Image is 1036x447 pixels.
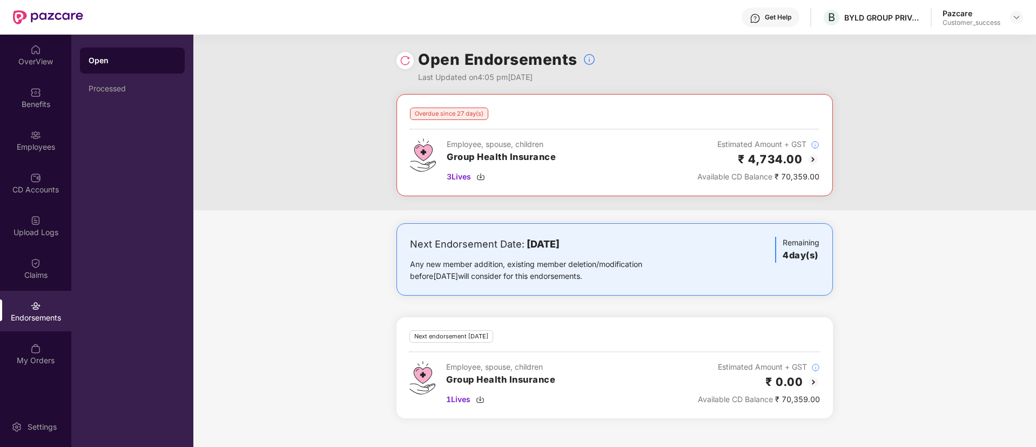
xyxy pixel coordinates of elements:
[400,55,411,66] img: svg+xml;base64,PHN2ZyBpZD0iUmVsb2FkLTMyeDMyIiB4bWxucz0iaHR0cDovL3d3dy53My5vcmcvMjAwMC9zdmciIHdpZH...
[447,171,471,183] span: 3 Lives
[447,150,556,164] h3: Group Health Insurance
[410,258,676,282] div: Any new member addition, existing member deletion/modification before [DATE] will consider for th...
[30,301,41,311] img: svg+xml;base64,PHN2ZyBpZD0iRW5kb3JzZW1lbnRzIiB4bWxucz0iaHR0cDovL3d3dy53My5vcmcvMjAwMC9zdmciIHdpZH...
[30,172,41,183] img: svg+xml;base64,PHN2ZyBpZD0iQ0RfQWNjb3VudHMiIGRhdGEtbmFtZT0iQ0QgQWNjb3VudHMiIHhtbG5zPSJodHRwOi8vd3...
[11,422,22,432] img: svg+xml;base64,PHN2ZyBpZD0iU2V0dGluZy0yMHgyMCIgeG1sbnM9Imh0dHA6Ly93d3cudzMub3JnLzIwMDAvc3ZnIiB3aW...
[418,48,577,71] h1: Open Endorsements
[30,87,41,98] img: svg+xml;base64,PHN2ZyBpZD0iQmVuZWZpdHMiIHhtbG5zPSJodHRwOi8vd3d3LnczLm9yZy8yMDAwL3N2ZyIgd2lkdGg9Ij...
[698,395,773,404] span: Available CD Balance
[30,44,41,55] img: svg+xml;base64,PHN2ZyBpZD0iSG9tZSIgeG1sbnM9Imh0dHA6Ly93d3cudzMub3JnLzIwMDAvc3ZnIiB3aWR0aD0iMjAiIG...
[765,13,791,22] div: Get Help
[783,249,819,263] h3: 4 day(s)
[418,71,596,83] div: Last Updated on 4:05 pm[DATE]
[775,237,819,263] div: Remaining
[828,11,835,24] span: B
[527,238,560,250] b: [DATE]
[30,215,41,226] img: svg+xml;base64,PHN2ZyBpZD0iVXBsb2FkX0xvZ3MiIGRhdGEtbmFtZT0iVXBsb2FkIExvZ3MiIHhtbG5zPSJodHRwOi8vd3...
[410,138,436,172] img: svg+xml;base64,PHN2ZyB4bWxucz0iaHR0cDovL3d3dy53My5vcmcvMjAwMC9zdmciIHdpZHRoPSI0Ny43MTQiIGhlaWdodD...
[738,150,802,168] h2: ₹ 4,734.00
[89,84,176,93] div: Processed
[943,18,1000,27] div: Customer_success
[811,363,820,372] img: svg+xml;base64,PHN2ZyBpZD0iSW5mb18tXzMyeDMyIiBkYXRhLW5hbWU9IkluZm8gLSAzMngzMiIgeG1sbnM9Imh0dHA6Ly...
[447,138,556,150] div: Employee, spouse, children
[476,395,485,404] img: svg+xml;base64,PHN2ZyBpZD0iRG93bmxvYWQtMzJ4MzIiIHhtbG5zPSJodHRwOi8vd3d3LnczLm9yZy8yMDAwL3N2ZyIgd2...
[409,330,493,343] div: Next endorsement [DATE]
[409,361,435,395] img: svg+xml;base64,PHN2ZyB4bWxucz0iaHR0cDovL3d3dy53My5vcmcvMjAwMC9zdmciIHdpZHRoPSI0Ny43MTQiIGhlaWdodD...
[806,153,819,166] img: svg+xml;base64,PHN2ZyBpZD0iQmFjay0yMHgyMCIgeG1sbnM9Imh0dHA6Ly93d3cudzMub3JnLzIwMDAvc3ZnIiB3aWR0aD...
[410,237,676,252] div: Next Endorsement Date:
[844,12,920,23] div: BYLD GROUP PRIVATE LIMITED
[30,343,41,354] img: svg+xml;base64,PHN2ZyBpZD0iTXlfT3JkZXJzIiBkYXRhLW5hbWU9Ik15IE9yZGVycyIgeG1sbnM9Imh0dHA6Ly93d3cudz...
[476,172,485,181] img: svg+xml;base64,PHN2ZyBpZD0iRG93bmxvYWQtMzJ4MzIiIHhtbG5zPSJodHRwOi8vd3d3LnczLm9yZy8yMDAwL3N2ZyIgd2...
[13,10,83,24] img: New Pazcare Logo
[698,361,820,373] div: Estimated Amount + GST
[943,8,1000,18] div: Pazcare
[446,393,470,405] span: 1 Lives
[446,373,555,387] h3: Group Health Insurance
[1012,13,1021,22] img: svg+xml;base64,PHN2ZyBpZD0iRHJvcGRvd24tMzJ4MzIiIHhtbG5zPSJodHRwOi8vd3d3LnczLm9yZy8yMDAwL3N2ZyIgd2...
[811,141,819,149] img: svg+xml;base64,PHN2ZyBpZD0iSW5mb18tXzMyeDMyIiBkYXRhLW5hbWU9IkluZm8gLSAzMngzMiIgeG1sbnM9Imh0dHA6Ly...
[30,258,41,269] img: svg+xml;base64,PHN2ZyBpZD0iQ2xhaW0iIHhtbG5zPSJodHRwOi8vd3d3LnczLm9yZy8yMDAwL3N2ZyIgd2lkdGg9IjIwIi...
[698,393,820,405] div: ₹ 70,359.00
[446,361,555,373] div: Employee, spouse, children
[24,422,60,432] div: Settings
[765,373,803,391] h2: ₹ 0.00
[410,108,488,120] div: Overdue since 27 day(s)
[750,13,761,24] img: svg+xml;base64,PHN2ZyBpZD0iSGVscC0zMngzMiIgeG1sbnM9Imh0dHA6Ly93d3cudzMub3JnLzIwMDAvc3ZnIiB3aWR0aD...
[807,376,820,389] img: svg+xml;base64,PHN2ZyBpZD0iQmFjay0yMHgyMCIgeG1sbnM9Imh0dHA6Ly93d3cudzMub3JnLzIwMDAvc3ZnIiB3aWR0aD...
[583,53,596,66] img: svg+xml;base64,PHN2ZyBpZD0iSW5mb18tXzMyeDMyIiBkYXRhLW5hbWU9IkluZm8gLSAzMngzMiIgeG1sbnM9Imh0dHA6Ly...
[89,55,176,66] div: Open
[697,172,772,181] span: Available CD Balance
[697,171,819,183] div: ₹ 70,359.00
[30,130,41,141] img: svg+xml;base64,PHN2ZyBpZD0iRW1wbG95ZWVzIiB4bWxucz0iaHR0cDovL3d3dy53My5vcmcvMjAwMC9zdmciIHdpZHRoPS...
[697,138,819,150] div: Estimated Amount + GST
